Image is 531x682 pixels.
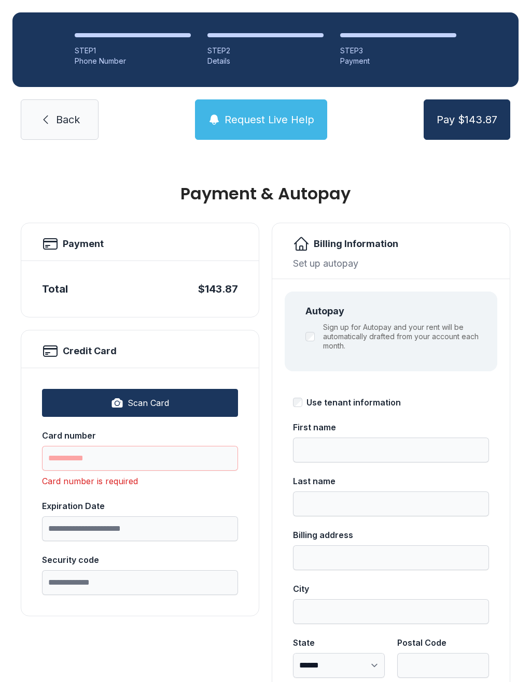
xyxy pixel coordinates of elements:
[293,653,385,678] select: State
[225,112,314,127] span: Request Live Help
[293,583,489,595] div: City
[42,570,238,595] input: Security code
[293,256,489,270] div: Set up autopay
[293,438,489,462] input: First name
[293,599,489,624] input: City
[293,636,385,649] div: State
[293,475,489,487] div: Last name
[437,112,497,127] span: Pay $143.87
[21,185,510,202] h1: Payment & Autopay
[293,545,489,570] input: Billing address
[293,491,489,516] input: Last name
[42,282,68,296] div: Total
[42,554,238,566] div: Security code
[42,429,238,442] div: Card number
[207,56,324,66] div: Details
[42,500,238,512] div: Expiration Date
[207,46,324,56] div: STEP 2
[397,636,489,649] div: Postal Code
[397,653,489,678] input: Postal Code
[306,396,401,409] div: Use tenant information
[56,112,80,127] span: Back
[340,46,456,56] div: STEP 3
[323,323,485,351] label: Sign up for Autopay and your rent will be automatically drafted from your account each month.
[293,421,489,433] div: First name
[42,446,238,471] input: Card number
[340,56,456,66] div: Payment
[42,475,238,487] div: Card number is required
[75,46,191,56] div: STEP 1
[198,282,238,296] div: $143.87
[305,304,485,318] div: Autopay
[42,516,238,541] input: Expiration Date
[293,529,489,541] div: Billing address
[128,397,169,409] span: Scan Card
[63,237,104,251] h2: Payment
[75,56,191,66] div: Phone Number
[314,237,398,251] h2: Billing Information
[63,344,117,358] h2: Credit Card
